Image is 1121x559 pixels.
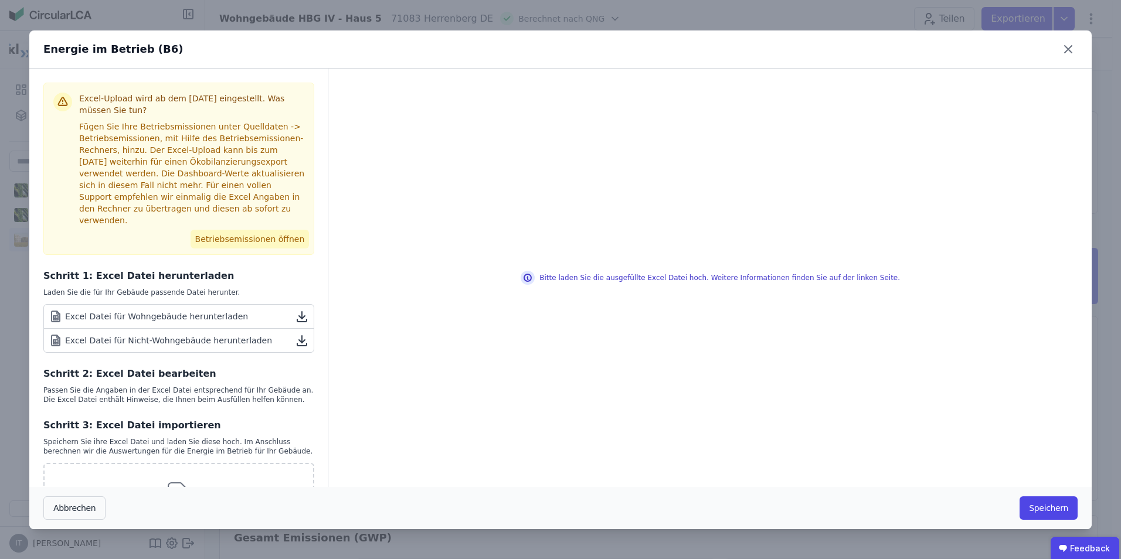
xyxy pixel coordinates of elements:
h3: Excel-Upload wird ab dem [DATE] eingestellt. Was müssen Sie tun? [79,93,304,121]
a: Excel Datei für Nicht-Wohngebäude herunterladen [44,329,314,352]
img: svg%3e [160,478,198,516]
div: Fügen Sie Ihre Betriebsmissionen unter Quelldaten -> Betriebsemissionen, mit Hilfe des Betriebsem... [79,121,304,231]
div: Excel Datei für Wohngebäude herunterladen [49,309,248,323]
div: Passen Sie die Angaben in der Excel Datei entsprechend für Ihr Gebäude an. Die Excel Datei enthäl... [43,386,314,404]
div: Bitte laden Sie die ausgefüllte Excel Datei hoch. Weitere Informationen finden Sie auf der linken... [521,271,900,285]
div: Schritt 1: Excel Datei herunterladen [43,269,314,283]
div: Laden Sie die für Ihr Gebäude passende Datei herunter. [43,288,314,297]
button: Betriebsemissionen öffnen [191,230,310,248]
a: Excel Datei für Wohngebäude herunterladen [44,305,314,329]
div: Schritt 2: Excel Datei bearbeiten [43,367,314,381]
div: Schritt 3: Excel Datei importieren [43,418,314,432]
button: Speichern [1020,496,1078,520]
button: Abbrechen [43,496,106,520]
div: Speichern Sie ihre Excel Datei und laden Sie diese hoch. Im Anschluss berechnen wir die Auswertun... [43,437,314,456]
div: Energie im Betrieb (B6) [43,41,184,57]
div: Excel Datei für Nicht-Wohngebäude herunterladen [49,333,272,347]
